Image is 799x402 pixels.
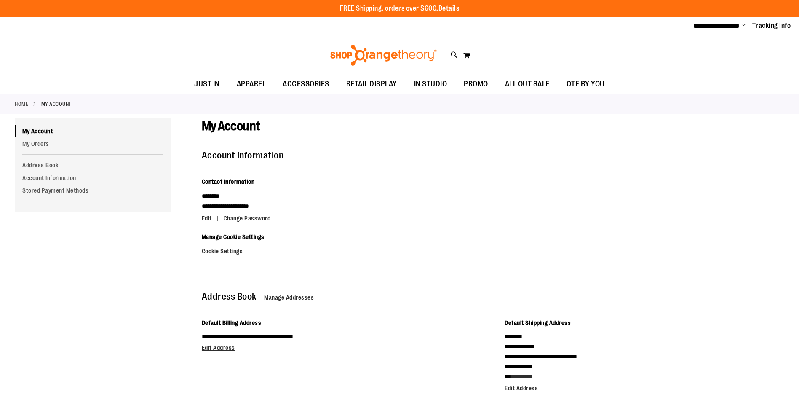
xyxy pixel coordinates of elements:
[202,178,255,185] span: Contact Information
[438,5,460,12] a: Details
[742,21,746,30] button: Account menu
[202,291,257,302] strong: Address Book
[202,150,284,161] strong: Account Information
[15,172,171,184] a: Account Information
[264,294,314,301] a: Manage Addresses
[752,21,791,30] a: Tracking Info
[505,75,550,94] span: ALL OUT SALE
[15,125,171,137] a: My Account
[41,100,72,108] strong: My Account
[237,75,266,94] span: APPAREL
[464,75,488,94] span: PROMO
[346,75,397,94] span: RETAIL DISPLAY
[414,75,447,94] span: IN STUDIO
[202,319,262,326] span: Default Billing Address
[283,75,329,94] span: ACCESSORIES
[340,4,460,13] p: FREE Shipping, orders over $600.
[224,215,271,222] a: Change Password
[15,184,171,197] a: Stored Payment Methods
[202,344,235,351] a: Edit Address
[202,215,212,222] span: Edit
[329,45,438,66] img: Shop Orangetheory
[194,75,220,94] span: JUST IN
[202,248,243,255] a: Cookie Settings
[202,233,265,240] span: Manage Cookie Settings
[202,215,222,222] a: Edit
[505,319,571,326] span: Default Shipping Address
[15,137,171,150] a: My Orders
[15,159,171,172] a: Address Book
[505,385,538,391] a: Edit Address
[15,100,28,108] a: Home
[567,75,605,94] span: OTF BY YOU
[202,119,260,133] span: My Account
